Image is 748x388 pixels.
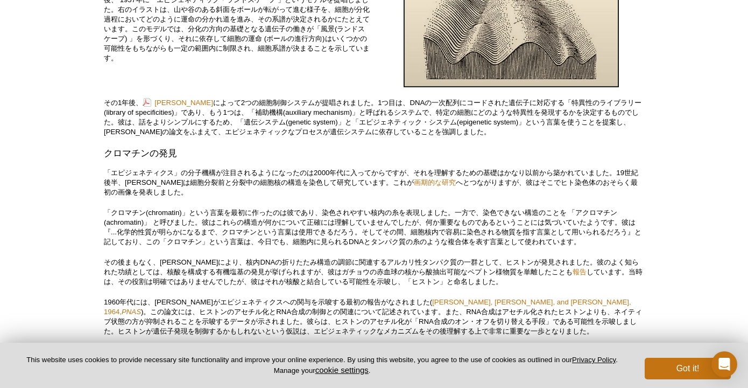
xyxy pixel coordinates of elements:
a: 画期的な研究 [414,178,456,186]
div: Open Intercom Messenger [711,351,737,377]
a: Privacy Policy [572,356,616,364]
p: その後まもなく、[PERSON_NAME]により、核内DNAの折りたたみ構造の調節に関連するアルカリ性タンパク質の一群として、ヒストンが発見されました。彼のよく知られた功績としては、核酸を構成す... [104,258,644,287]
button: Got it! [645,358,731,379]
h3: クロマチンの発見 [104,147,644,160]
button: cookie settings [315,365,369,375]
i: PNAS [122,308,141,316]
a: [PERSON_NAME], [PERSON_NAME], and [PERSON_NAME], 1964,PNAS [104,298,631,316]
p: 1960年代には、[PERSON_NAME]がエピジェネティクスへの関与を示唆する最初の報告がなされました( )。この論文には、ヒストンのアセチル化とRNA合成の制御との関連について記述されてい... [104,297,644,336]
a: [PERSON_NAME] [143,98,213,108]
p: This website uses cookies to provide necessary site functionality and improve your online experie... [17,355,627,376]
p: その1年後、 によって2つの細胞制御システムが提唱されました。1つ目は、DNAの一次配列にコードされた遺伝子に対応する「特異性のライブラリー(library of specificities)」... [104,98,644,137]
p: 「クロマチン(chromatin)」という言葉を最初に作ったのは彼であり、染色されやすい核内の糸を表現しました。一方で、染色できない構造のことを 「アクロマチン(achromatin)」 と呼び... [104,208,644,247]
p: 「エピジェネティクス」の分子機構が注目されるようになったのは2000年代に入ってからですが、それを理解するための基礎はかなり以前から築かれていました。19世紀後半、[PERSON_NAME]は細... [104,168,644,197]
a: 報告 [573,268,587,276]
